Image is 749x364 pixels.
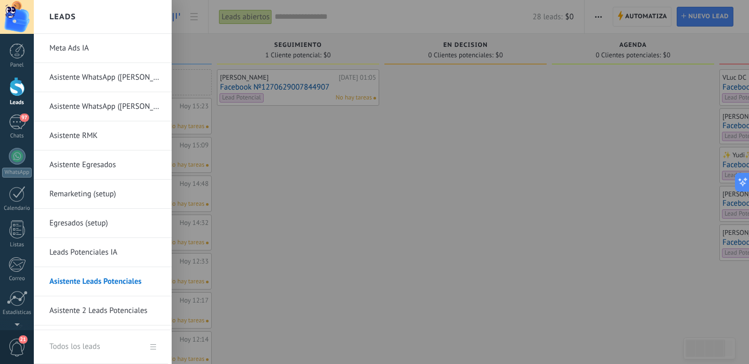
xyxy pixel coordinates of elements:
div: Todos los leads [49,332,100,361]
span: 21 [19,335,28,344]
div: Correo [2,275,32,282]
a: Meta Ads IA [49,34,161,63]
div: WhatsApp [2,168,32,178]
div: Panel [2,62,32,69]
a: Asistente 2 Leads Potenciales [49,296,161,325]
div: Leads [2,99,32,106]
a: Remarketing (setup) [49,180,161,209]
a: Egresados (setup) [49,209,161,238]
div: Chats [2,133,32,140]
span: 97 [20,114,29,122]
a: Todos los leads [34,330,168,364]
div: Estadísticas [2,309,32,316]
div: Listas [2,242,32,248]
a: Asistente WhatsApp ([PERSON_NAME]) [49,63,161,92]
a: Asistente RMK [49,121,161,150]
a: Asistente Leads Potenciales [49,267,161,296]
a: Asistente WhatsApp ([PERSON_NAME]) [49,92,161,121]
div: Calendario [2,205,32,212]
a: Asistente Egresados [49,150,161,180]
h2: Leads [49,1,76,33]
a: Leads Potenciales IA [49,238,161,267]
